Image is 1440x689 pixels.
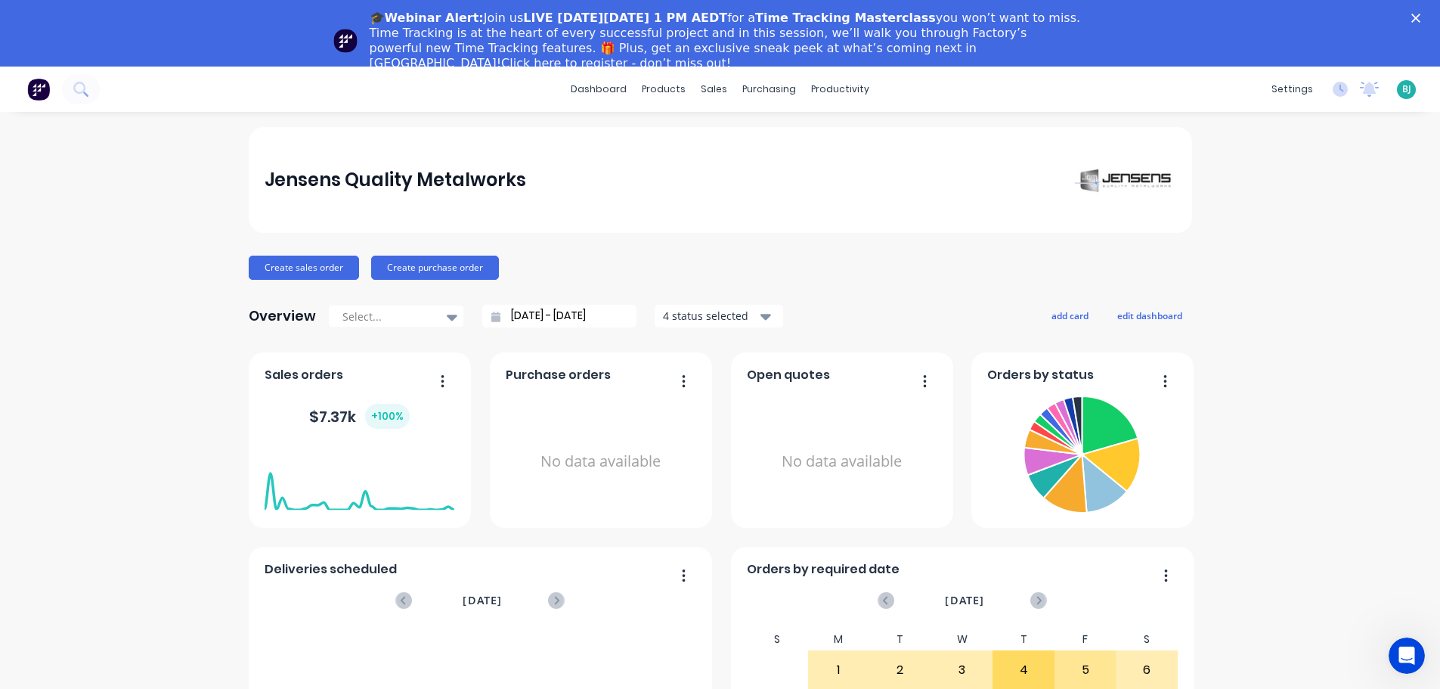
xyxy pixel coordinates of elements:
span: BJ [1402,82,1411,96]
span: Purchase orders [506,366,611,384]
div: productivity [804,78,877,101]
div: 5 [1055,651,1116,689]
div: + 100 % [365,404,410,429]
div: S [746,628,808,650]
b: 🎓Webinar Alert: [370,11,484,25]
div: products [634,78,693,101]
div: Join us for a you won’t want to miss. Time Tracking is at the heart of every successful project a... [370,11,1083,71]
span: [DATE] [463,592,502,609]
div: Jensens Quality Metalworks [265,165,526,195]
div: Close [1411,14,1426,23]
button: Create sales order [249,256,359,280]
div: 4 [993,651,1054,689]
div: settings [1264,78,1321,101]
div: M [808,628,870,650]
img: Factory [27,78,50,101]
img: Jensens Quality Metalworks [1070,164,1175,196]
a: dashboard [563,78,634,101]
div: No data available [506,390,695,533]
div: $ 7.37k [309,404,410,429]
button: Create purchase order [371,256,499,280]
div: T [869,628,931,650]
span: Deliveries scheduled [265,560,397,579]
img: Profile image for Team [333,29,358,53]
div: W [931,628,993,650]
div: sales [693,78,735,101]
span: Sales orders [265,366,343,384]
b: LIVE [DATE][DATE] 1 PM AEDT [523,11,727,25]
span: Orders by status [987,366,1094,384]
div: F [1054,628,1116,650]
button: 4 status selected [655,305,783,327]
b: Time Tracking Masterclass [755,11,936,25]
span: [DATE] [945,592,984,609]
div: 2 [870,651,931,689]
iframe: Intercom live chat [1389,638,1425,674]
div: 4 status selected [663,308,758,324]
button: add card [1042,306,1098,325]
div: 1 [809,651,869,689]
div: S [1116,628,1178,650]
span: Orders by required date [747,560,900,579]
div: 6 [1116,651,1177,689]
div: Overview [249,301,316,331]
div: No data available [747,390,937,533]
div: purchasing [735,78,804,101]
a: Click here to register - don’t miss out! [501,56,731,70]
span: Open quotes [747,366,830,384]
div: T [993,628,1054,650]
div: 3 [932,651,993,689]
button: edit dashboard [1107,306,1192,325]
